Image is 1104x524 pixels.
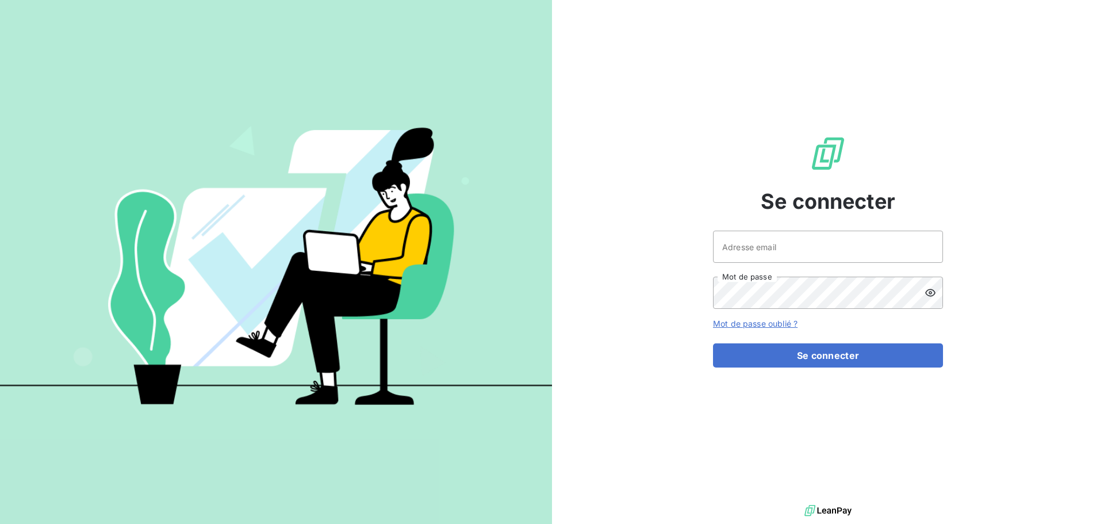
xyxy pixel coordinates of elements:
img: logo [804,502,852,519]
img: Logo LeanPay [810,135,846,172]
a: Mot de passe oublié ? [713,319,798,328]
span: Se connecter [761,186,895,217]
button: Se connecter [713,343,943,368]
input: placeholder [713,231,943,263]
